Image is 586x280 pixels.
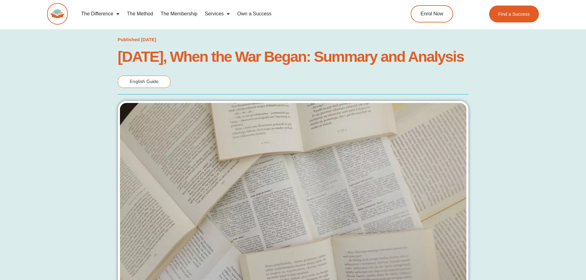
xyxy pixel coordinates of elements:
time: [DATE] [141,37,156,42]
a: The Difference [78,7,123,21]
a: Services [201,7,233,21]
a: The Method [123,7,157,21]
span: English Guide [130,78,158,85]
a: Published [DATE] [118,35,157,44]
a: The Membership [157,7,201,21]
span: Published [118,37,140,42]
span: Enrol Now [421,11,443,16]
nav: Menu [78,7,383,21]
a: Find a Success [489,6,539,22]
span: Find a Success [498,12,530,16]
h1: [DATE], When the War Began: Summary and Analysis [118,50,468,63]
a: Own a Success [233,7,275,21]
a: Enrol Now [411,5,453,22]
